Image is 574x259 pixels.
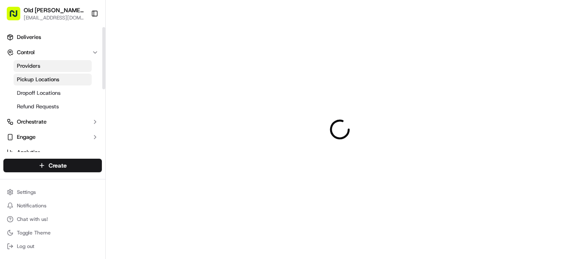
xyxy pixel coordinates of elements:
[14,87,92,99] a: Dropoff Locations
[60,143,102,150] a: Powered byPylon
[17,229,51,236] span: Toggle Theme
[24,14,84,21] button: [EMAIL_ADDRESS][DOMAIN_NAME]
[17,133,36,141] span: Engage
[3,186,102,198] button: Settings
[84,143,102,150] span: Pylon
[17,123,65,131] span: Knowledge Base
[8,8,25,25] img: Nash
[17,118,46,126] span: Orchestrate
[3,3,87,24] button: Old [PERSON_NAME] - [GEOGRAPHIC_DATA][EMAIL_ADDRESS][DOMAIN_NAME]
[3,30,102,44] a: Deliveries
[3,46,102,59] button: Control
[14,60,92,72] a: Providers
[80,123,136,131] span: API Documentation
[3,200,102,212] button: Notifications
[68,119,139,135] a: 💻API Documentation
[3,146,102,159] a: Analytics
[17,202,46,209] span: Notifications
[29,89,107,96] div: We're available if you need us!
[14,74,92,85] a: Pickup Locations
[8,124,15,130] div: 📗
[17,49,35,56] span: Control
[5,119,68,135] a: 📗Knowledge Base
[3,240,102,252] button: Log out
[17,76,59,83] span: Pickup Locations
[17,149,40,156] span: Analytics
[14,101,92,113] a: Refund Requests
[22,55,152,63] input: Got a question? Start typing here...
[17,243,34,250] span: Log out
[3,159,102,172] button: Create
[17,216,48,223] span: Chat with us!
[144,83,154,94] button: Start new chat
[3,213,102,225] button: Chat with us!
[49,161,67,170] span: Create
[24,6,84,14] button: Old [PERSON_NAME] - [GEOGRAPHIC_DATA]
[17,33,41,41] span: Deliveries
[3,227,102,239] button: Toggle Theme
[3,130,102,144] button: Engage
[17,89,60,97] span: Dropoff Locations
[8,34,154,47] p: Welcome 👋
[71,124,78,130] div: 💻
[17,103,59,110] span: Refund Requests
[17,189,36,196] span: Settings
[3,115,102,129] button: Orchestrate
[29,81,139,89] div: Start new chat
[8,81,24,96] img: 1736555255976-a54dd68f-1ca7-489b-9aae-adbdc363a1c4
[17,62,40,70] span: Providers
